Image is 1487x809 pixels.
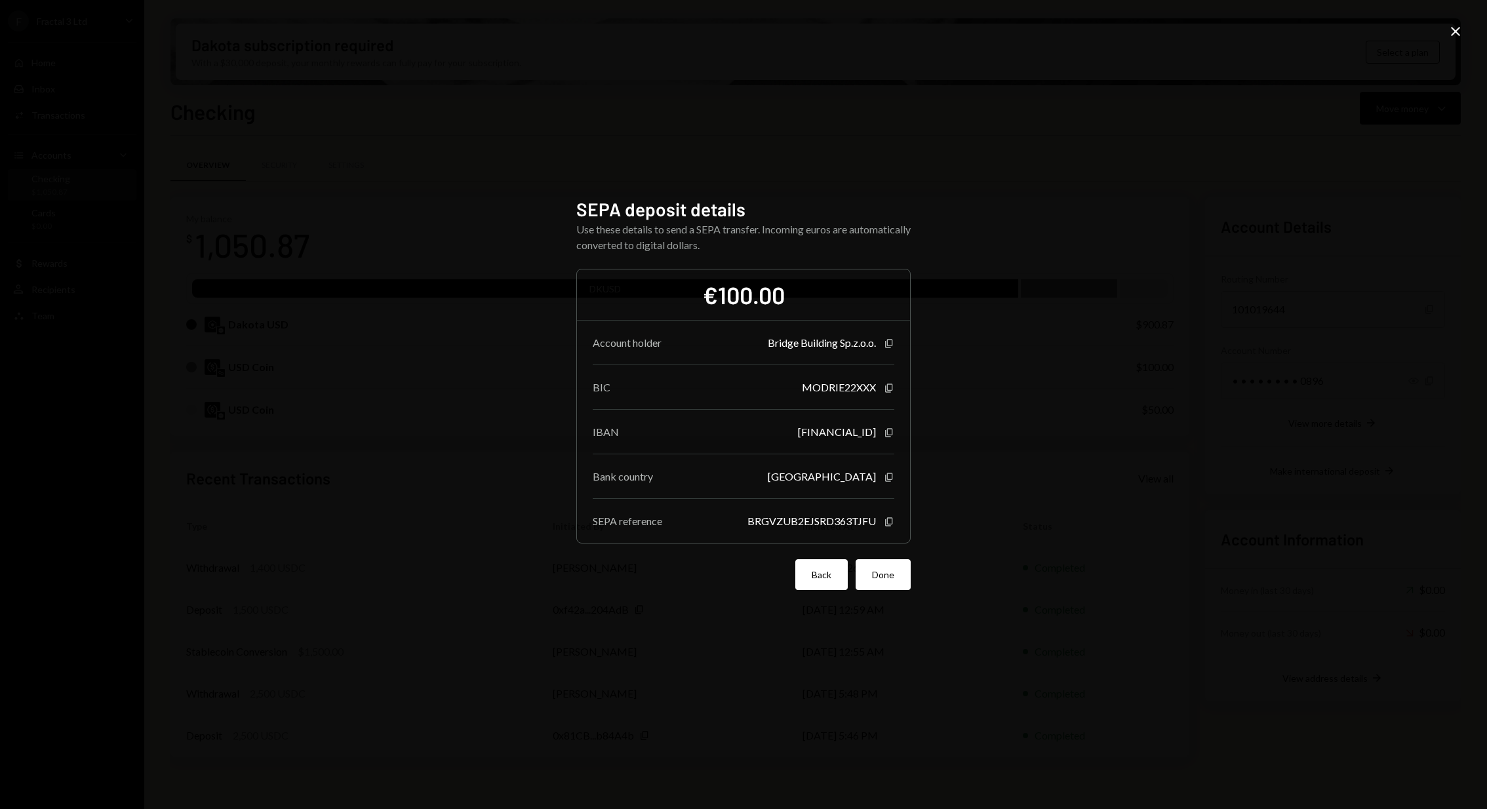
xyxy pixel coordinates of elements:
div: BIC [593,381,610,393]
div: BRGVZUB2EJSRD363TJFU [747,515,876,527]
div: Bank country [593,470,653,483]
div: IBAN [593,425,619,438]
button: Done [856,559,911,590]
div: MODRIE22XXX [802,381,876,393]
div: Use these details to send a SEPA transfer. Incoming euros are automatically converted to digital ... [576,222,911,253]
div: SEPA reference [593,515,662,527]
div: [GEOGRAPHIC_DATA] [768,470,876,483]
div: Bridge Building Sp.z.o.o. [768,336,876,349]
div: [FINANCIAL_ID] [798,425,876,438]
h2: SEPA deposit details [576,197,911,222]
button: Back [795,559,848,590]
div: Account holder [593,336,662,349]
div: €100.00 [703,280,785,309]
